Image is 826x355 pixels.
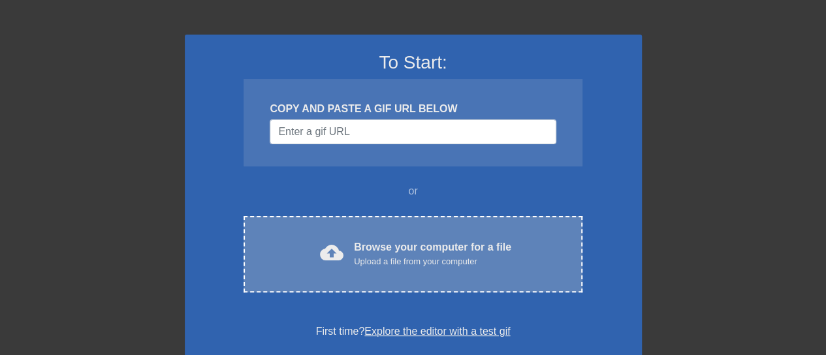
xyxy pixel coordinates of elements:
input: Username [270,119,556,144]
a: Explore the editor with a test gif [364,326,510,337]
h3: To Start: [202,52,625,74]
span: cloud_upload [320,241,343,264]
div: COPY AND PASTE A GIF URL BELOW [270,101,556,117]
div: Upload a file from your computer [354,255,511,268]
div: First time? [202,324,625,339]
div: or [219,183,608,199]
div: Browse your computer for a file [354,239,511,268]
